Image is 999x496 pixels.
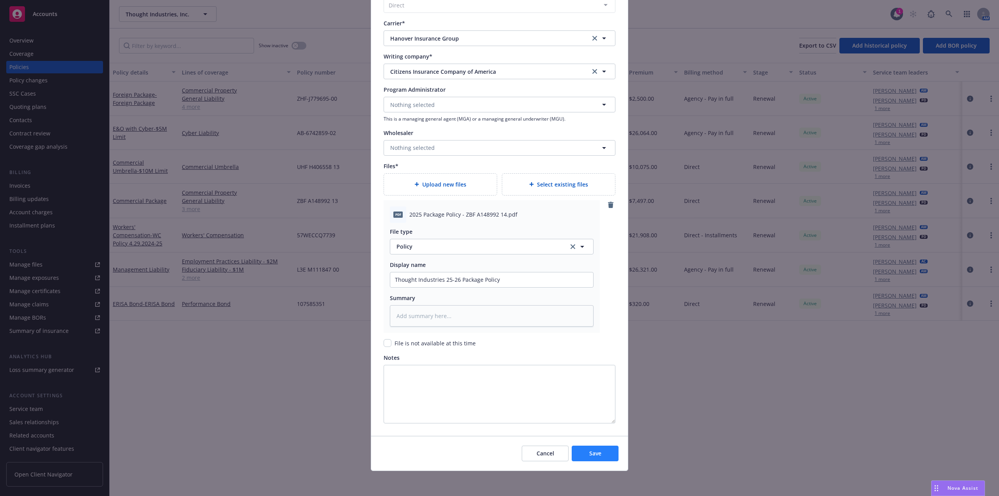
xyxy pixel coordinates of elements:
button: Hanover Insurance Groupclear selection [384,30,615,46]
button: Nothing selected [384,97,615,112]
span: Program Administrator [384,86,446,93]
span: Wholesaler [384,129,413,137]
a: clear selection [590,34,599,43]
span: Cancel [537,450,554,457]
input: Add display name here... [390,272,593,287]
a: remove [606,200,615,210]
button: Save [572,446,619,461]
div: Drag to move [931,481,941,496]
span: Display name [390,261,426,268]
span: Citizens Insurance Company of America [390,68,578,76]
span: Nova Assist [947,485,978,491]
span: pdf [393,212,403,217]
a: clear selection [568,242,578,251]
span: Hanover Insurance Group [390,34,578,43]
button: Policyclear selection [390,239,594,254]
button: Nova Assist [931,480,985,496]
span: Writing company* [384,53,432,60]
span: Notes [384,354,400,361]
div: Select existing files [502,173,615,196]
div: Upload new files [384,173,497,196]
button: Cancel [522,446,569,461]
span: Summary [390,294,415,302]
span: Carrier* [384,20,405,27]
button: Nothing selected [384,140,615,156]
span: Nothing selected [390,144,435,152]
span: Files* [384,162,398,170]
span: File is not available at this time [395,340,476,347]
span: 2025 Package Policy - ZBF A148992 14.pdf [409,210,517,219]
span: Upload new files [422,180,466,188]
button: Citizens Insurance Company of Americaclear selection [384,64,615,79]
span: File type [390,228,412,235]
span: This is a managing general agent (MGA) or a managing general underwriter (MGU). [384,116,615,122]
span: Save [589,450,601,457]
span: Policy [396,242,560,251]
span: Nothing selected [390,101,435,109]
span: Select existing files [537,180,588,188]
a: clear selection [590,67,599,76]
